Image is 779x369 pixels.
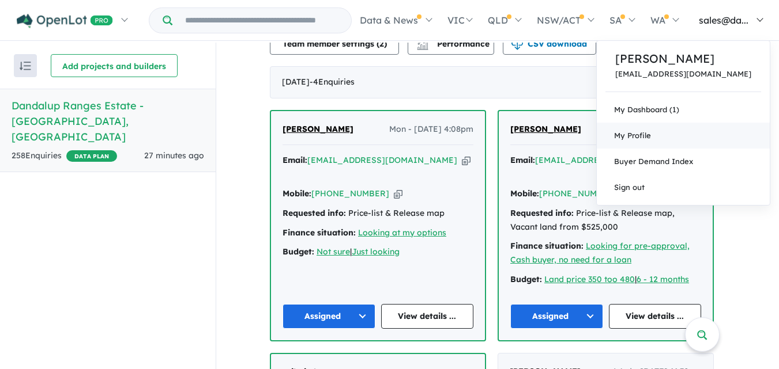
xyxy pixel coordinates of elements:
[510,188,539,199] strong: Mobile:
[358,227,446,238] a: Looking at my options
[389,123,473,136] span: Mon - [DATE] 4:08pm
[20,62,31,70] img: sort.svg
[270,66,714,98] div: [DATE]
[379,39,384,49] span: 2
[283,207,473,220] div: Price-list & Release map
[510,273,701,287] div: |
[283,155,307,165] strong: Email:
[283,124,353,134] span: [PERSON_NAME]
[539,188,617,199] a: [PHONE_NUMBER]
[417,42,428,50] img: bar-chart.svg
[311,188,389,199] a: [PHONE_NUMBER]
[597,149,770,174] a: Buyer Demand Index
[394,188,402,200] button: Copy
[510,208,574,218] strong: Requested info:
[283,227,356,238] strong: Finance situation:
[283,245,473,259] div: |
[12,98,204,144] h5: Dandalup Ranges Estate - [GEOGRAPHIC_DATA] , [GEOGRAPHIC_DATA]
[283,208,346,218] strong: Requested info:
[310,77,355,87] span: - 4 Enquir ies
[597,174,770,200] a: Sign out
[699,14,748,26] span: sales@da...
[283,246,314,257] strong: Budget:
[283,123,353,136] a: [PERSON_NAME]
[510,124,581,134] span: [PERSON_NAME]
[597,97,770,123] a: My Dashboard (1)
[381,304,474,329] a: View details ...
[419,39,490,49] span: Performance
[544,274,635,284] a: Land price 350 too 480
[12,149,117,163] div: 258 Enquir ies
[307,155,457,165] a: [EMAIL_ADDRESS][DOMAIN_NAME]
[144,150,204,161] span: 27 minutes ago
[637,274,689,284] a: 6 - 12 months
[283,304,375,329] button: Assigned
[510,207,701,234] div: Price-list & Release map, Vacant land from $525,000
[51,54,178,77] button: Add projects and builders
[510,304,603,329] button: Assigned
[597,123,770,149] a: My Profile
[352,246,400,257] a: Just looking
[66,150,117,162] span: DATA PLAN
[175,8,349,33] input: Try estate name, suburb, builder or developer
[408,32,494,55] button: Performance
[535,155,685,165] a: [EMAIL_ADDRESS][DOMAIN_NAME]
[283,188,311,199] strong: Mobile:
[510,123,581,136] a: [PERSON_NAME]
[510,241,690,265] a: Looking for pre-approval, Cash buyer, no need for a loan
[614,131,651,140] span: My Profile
[270,32,399,55] button: Team member settings (2)
[510,241,584,251] strong: Finance situation:
[511,39,523,50] img: download icon
[609,304,702,329] a: View details ...
[510,274,542,284] strong: Budget:
[510,155,535,165] strong: Email:
[615,70,751,78] a: [EMAIL_ADDRESS][DOMAIN_NAME]
[462,154,471,166] button: Copy
[17,14,113,28] img: Openlot PRO Logo White
[503,32,596,55] button: CSV download
[615,50,751,67] a: [PERSON_NAME]
[317,246,350,257] a: Not sure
